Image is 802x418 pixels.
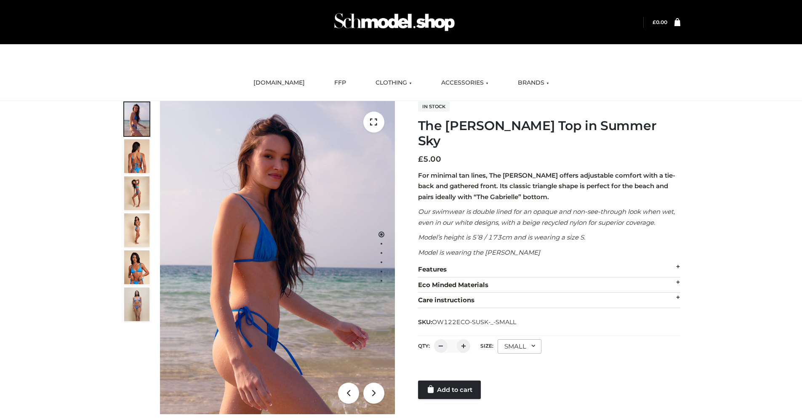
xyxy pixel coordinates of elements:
[418,262,680,277] div: Features
[124,102,149,136] img: 1.Alex-top_SS-1_4464b1e7-c2c9-4e4b-a62c-58381cd673c0-1.jpg
[124,176,149,210] img: 4.Alex-top_CN-1-1-2.jpg
[418,233,585,241] em: Model’s height is 5’8 / 173cm and is wearing a size S.
[328,74,352,92] a: FFP
[418,381,481,399] a: Add to cart
[369,74,418,92] a: CLOTHING
[124,139,149,173] img: 5.Alex-top_CN-1-1_1-1.jpg
[124,213,149,247] img: 3.Alex-top_CN-1-1-2.jpg
[653,19,667,25] a: £0.00
[124,250,149,284] img: 2.Alex-top_CN-1-1-2.jpg
[418,208,675,226] em: Our swimwear is double lined for an opaque and non-see-through look when wet, even in our white d...
[418,293,680,308] div: Care instructions
[512,74,555,92] a: BRANDS
[331,5,458,39] img: Schmodel Admin 964
[124,288,149,321] img: SSVC.jpg
[432,318,516,326] span: OW122ECO-SUSK-_-SMALL
[418,154,423,164] span: £
[435,74,495,92] a: ACCESSORIES
[480,343,493,349] label: Size:
[653,19,656,25] span: £
[418,171,675,201] strong: For minimal tan lines, The [PERSON_NAME] offers adjustable comfort with a tie-back and gathered f...
[498,339,541,354] div: SMALL
[418,118,680,149] h1: The [PERSON_NAME] Top in Summer Sky
[160,101,395,414] img: 1.Alex-top_SS-1_4464b1e7-c2c9-4e4b-a62c-58381cd673c0 (1)
[418,317,517,327] span: SKU:
[418,248,540,256] em: Model is wearing the [PERSON_NAME]
[418,154,441,164] bdi: 5.00
[418,101,450,112] span: In stock
[418,277,680,293] div: Eco Minded Materials
[653,19,667,25] bdi: 0.00
[418,343,430,349] label: QTY:
[247,74,311,92] a: [DOMAIN_NAME]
